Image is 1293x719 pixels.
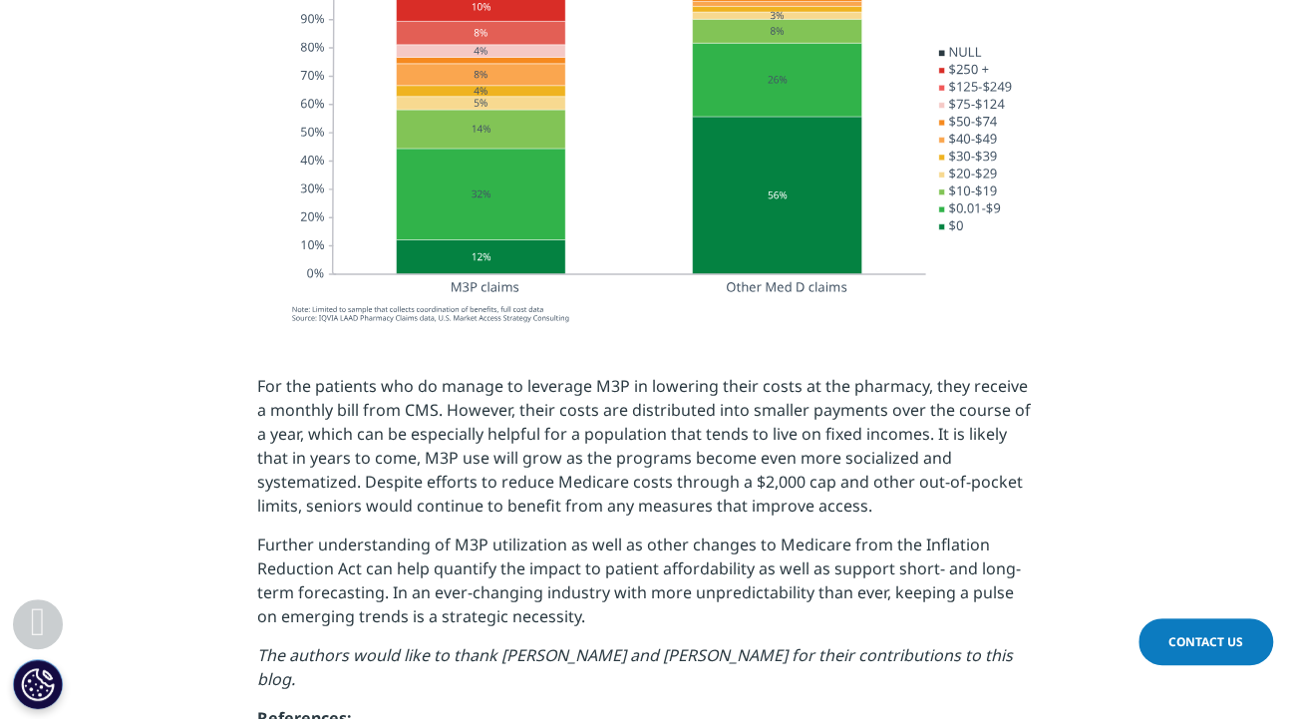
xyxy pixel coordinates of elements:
[257,644,1013,690] em: The authors would like to thank [PERSON_NAME] and [PERSON_NAME] for their contributions to this b...
[1168,633,1243,650] span: Contact Us
[257,374,1036,533] p: For the patients who do manage to leverage M3P in lowering their costs at the pharmacy, they rece...
[1138,618,1273,665] a: Contact Us
[13,659,63,709] button: Cookies Settings
[257,533,1036,643] p: Further understanding of M3P utilization as well as other changes to Medicare from the Inflation ...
